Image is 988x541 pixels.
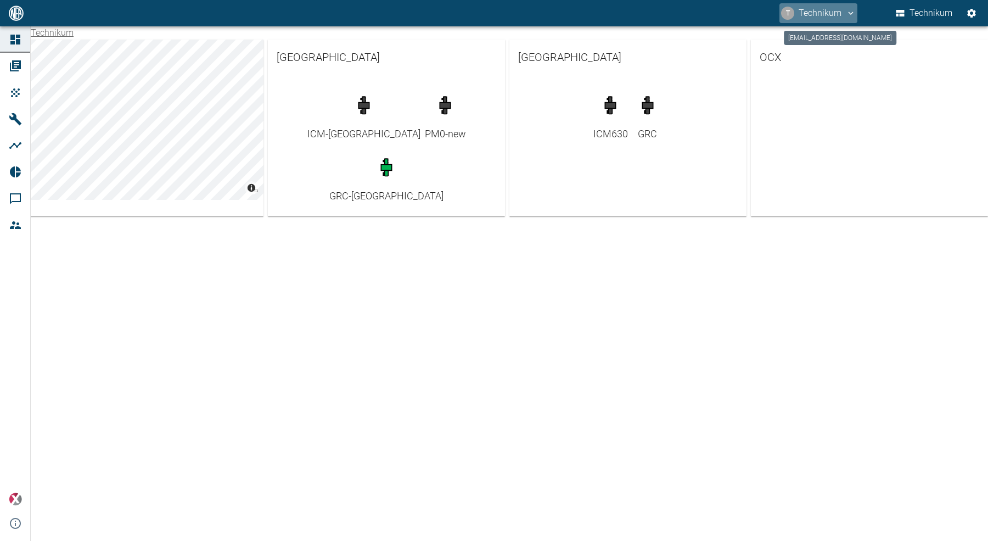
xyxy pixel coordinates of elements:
a: GRC-[GEOGRAPHIC_DATA] [329,152,444,203]
a: ICM-[GEOGRAPHIC_DATA] [307,90,420,141]
span: OCX [760,48,979,66]
a: PM0-new [425,90,466,141]
button: technikum@nea-x.de [779,3,857,23]
div: PM0-new [425,126,466,141]
a: GRC [632,90,663,141]
span: [GEOGRAPHIC_DATA] [277,48,496,66]
a: [GEOGRAPHIC_DATA] [268,40,505,75]
button: Technikum [894,3,955,23]
div: [EMAIL_ADDRESS][DOMAIN_NAME] [784,31,896,45]
div: GRC-[GEOGRAPHIC_DATA] [329,188,444,203]
button: Einstellungen [962,3,981,23]
a: ICM630 [593,90,628,141]
img: logo [8,5,25,20]
span: [GEOGRAPHIC_DATA] [518,48,738,66]
div: GRC [632,126,663,141]
div: ICM-[GEOGRAPHIC_DATA] [307,126,420,141]
img: Xplore Logo [9,493,22,506]
a: [GEOGRAPHIC_DATA] [509,40,746,75]
a: OCX [751,40,988,75]
nav: breadcrumb [31,26,74,40]
div: T [781,7,794,20]
div: ICM630 [593,126,628,141]
canvas: Map [26,40,263,200]
a: Technikum [31,27,74,38]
